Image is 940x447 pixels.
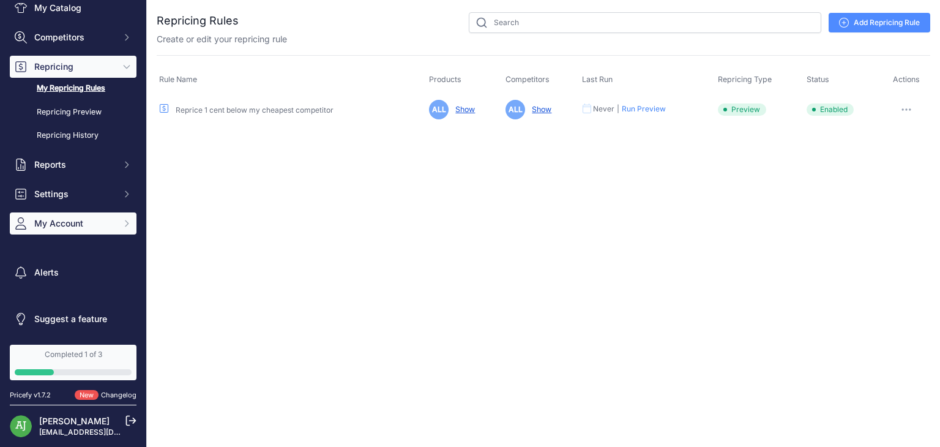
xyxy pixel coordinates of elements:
[622,104,666,114] button: Run Preview
[807,75,829,84] span: Status
[429,75,461,84] span: Products
[718,103,766,116] span: Preview
[39,427,167,437] a: [EMAIL_ADDRESS][DOMAIN_NAME]
[829,13,930,32] a: Add Repricing Rule
[15,350,132,359] div: Completed 1 of 3
[10,154,136,176] button: Reports
[469,12,821,33] input: Search
[157,33,287,45] p: Create or edit your repricing rule
[10,308,136,330] a: Suggest a feature
[10,125,136,146] a: Repricing History
[101,391,136,399] a: Changelog
[10,261,136,284] a: Alerts
[10,56,136,78] button: Repricing
[176,105,334,115] a: Reprice 1 cent below my cheapest competitor
[893,75,920,84] span: Actions
[34,61,114,73] span: Repricing
[10,183,136,205] button: Settings
[75,390,99,400] span: New
[807,103,854,116] span: Enabled
[450,105,475,114] a: Show
[34,31,114,43] span: Competitors
[10,102,136,123] a: Repricing Preview
[616,104,621,114] div: |
[592,104,616,114] div: Never
[505,75,550,84] span: Competitors
[39,416,110,426] a: [PERSON_NAME]
[34,217,114,230] span: My Account
[10,212,136,235] button: My Account
[159,75,197,84] span: Rule Name
[10,78,136,99] a: My Repricing Rules
[10,26,136,48] button: Competitors
[34,188,114,200] span: Settings
[527,105,551,114] a: Show
[10,345,136,380] a: Completed 1 of 3
[505,100,525,119] span: ALL
[34,159,114,171] span: Reports
[718,75,772,84] span: Repricing Type
[157,12,239,29] h2: Repricing Rules
[429,100,449,119] span: ALL
[10,390,51,400] div: Pricefy v1.7.2
[582,75,613,84] span: Last Run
